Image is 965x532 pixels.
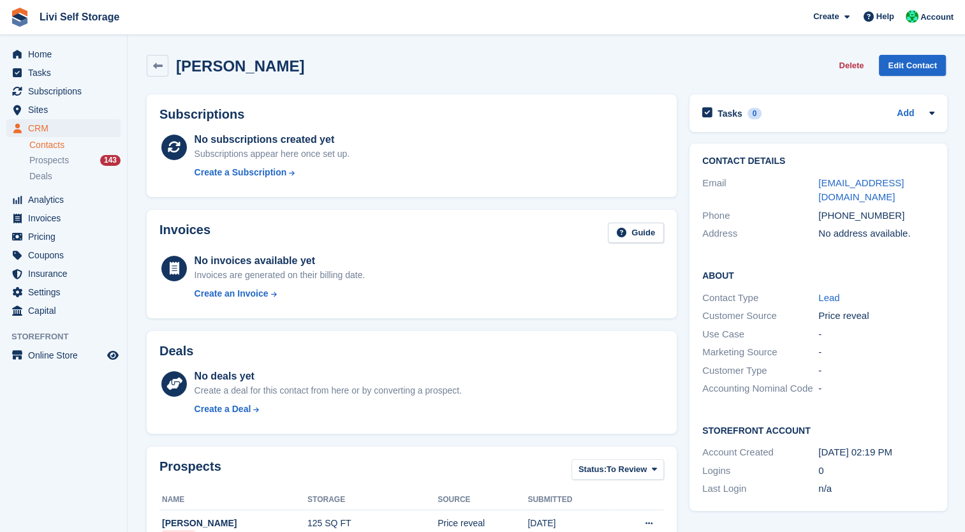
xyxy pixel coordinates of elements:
a: Create a Deal [195,403,462,416]
span: Coupons [28,246,105,264]
div: Customer Source [702,309,818,323]
a: menu [6,346,121,364]
a: menu [6,283,121,301]
a: menu [6,64,121,82]
div: Account Created [702,445,818,460]
div: Email [702,176,818,205]
div: Customer Type [702,364,818,378]
span: Invoices [28,209,105,227]
h2: Invoices [159,223,210,244]
div: Create an Invoice [195,287,269,300]
a: Lead [818,292,839,303]
span: Analytics [28,191,105,209]
div: No deals yet [195,369,462,384]
a: menu [6,191,121,209]
span: Settings [28,283,105,301]
a: Deals [29,170,121,183]
a: menu [6,228,121,246]
div: Accounting Nominal Code [702,381,818,396]
div: Use Case [702,327,818,342]
span: Pricing [28,228,105,246]
span: Online Store [28,346,105,364]
span: Sites [28,101,105,119]
div: [PHONE_NUMBER] [818,209,934,223]
h2: Subscriptions [159,107,664,122]
div: 143 [100,155,121,166]
div: Phone [702,209,818,223]
button: Status: To Review [571,459,664,480]
div: Marketing Source [702,345,818,360]
a: menu [6,45,121,63]
a: Create an Invoice [195,287,365,300]
div: - [818,327,934,342]
span: Subscriptions [28,82,105,100]
h2: Storefront Account [702,424,934,436]
span: Capital [28,302,105,320]
a: Prospects 143 [29,154,121,167]
span: Create [813,10,839,23]
div: [DATE] [527,517,613,530]
div: Create a Subscription [195,166,287,179]
img: Joe Robertson [906,10,918,23]
img: stora-icon-8386f47178a22dfd0bd8f6a31ec36ba5ce8667c1dd55bd0f319d3a0aa187defe.svg [10,8,29,27]
div: Address [702,226,818,241]
span: Tasks [28,64,105,82]
div: Price reveal [438,517,527,530]
th: Submitted [527,490,613,510]
div: - [818,364,934,378]
div: 0 [748,108,762,119]
a: menu [6,302,121,320]
a: [EMAIL_ADDRESS][DOMAIN_NAME] [818,177,904,203]
div: No invoices available yet [195,253,365,269]
span: Account [920,11,954,24]
div: n/a [818,482,934,496]
h2: Contact Details [702,156,934,166]
th: Storage [307,490,438,510]
a: menu [6,246,121,264]
button: Delete [834,55,869,76]
div: - [818,345,934,360]
div: 125 SQ FT [307,517,438,530]
a: Create a Subscription [195,166,350,179]
th: Name [159,490,307,510]
span: Storefront [11,330,127,343]
h2: About [702,269,934,281]
span: Deals [29,170,52,182]
a: Edit Contact [879,55,946,76]
div: Last Login [702,482,818,496]
h2: [PERSON_NAME] [176,57,304,75]
a: menu [6,119,121,137]
div: Logins [702,464,818,478]
a: Guide [608,223,664,244]
div: 0 [818,464,934,478]
a: Add [897,107,914,121]
div: Invoices are generated on their billing date. [195,269,365,282]
div: Create a deal for this contact from here or by converting a prospect. [195,384,462,397]
div: - [818,381,934,396]
a: menu [6,209,121,227]
div: [PERSON_NAME] [162,517,307,530]
h2: Deals [159,344,193,358]
div: Subscriptions appear here once set up. [195,147,350,161]
h2: Prospects [159,459,221,483]
a: Preview store [105,348,121,363]
a: menu [6,82,121,100]
span: Help [876,10,894,23]
div: [DATE] 02:19 PM [818,445,934,460]
a: Livi Self Storage [34,6,124,27]
span: Insurance [28,265,105,283]
span: CRM [28,119,105,137]
span: Home [28,45,105,63]
a: Contacts [29,139,121,151]
span: To Review [607,463,647,476]
a: menu [6,101,121,119]
span: Status: [578,463,607,476]
div: No subscriptions created yet [195,132,350,147]
a: menu [6,265,121,283]
div: No address available. [818,226,934,241]
th: Source [438,490,527,510]
div: Price reveal [818,309,934,323]
h2: Tasks [718,108,742,119]
div: Create a Deal [195,403,251,416]
div: Contact Type [702,291,818,306]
